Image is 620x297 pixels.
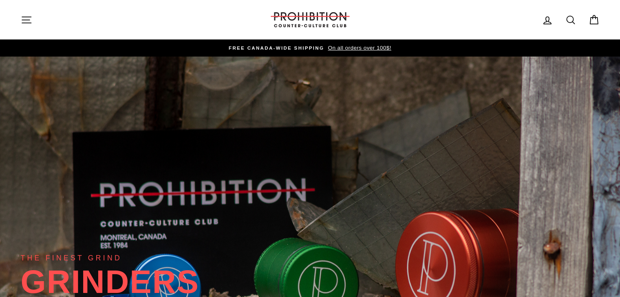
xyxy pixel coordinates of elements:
a: FREE CANADA-WIDE SHIPPING On all orders over 100$! [23,44,598,52]
span: FREE CANADA-WIDE SHIPPING [229,46,324,50]
img: PROHIBITION COUNTER-CULTURE CLUB [269,12,351,27]
span: On all orders over 100$! [326,45,391,51]
div: THE FINEST GRIND [21,252,122,264]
